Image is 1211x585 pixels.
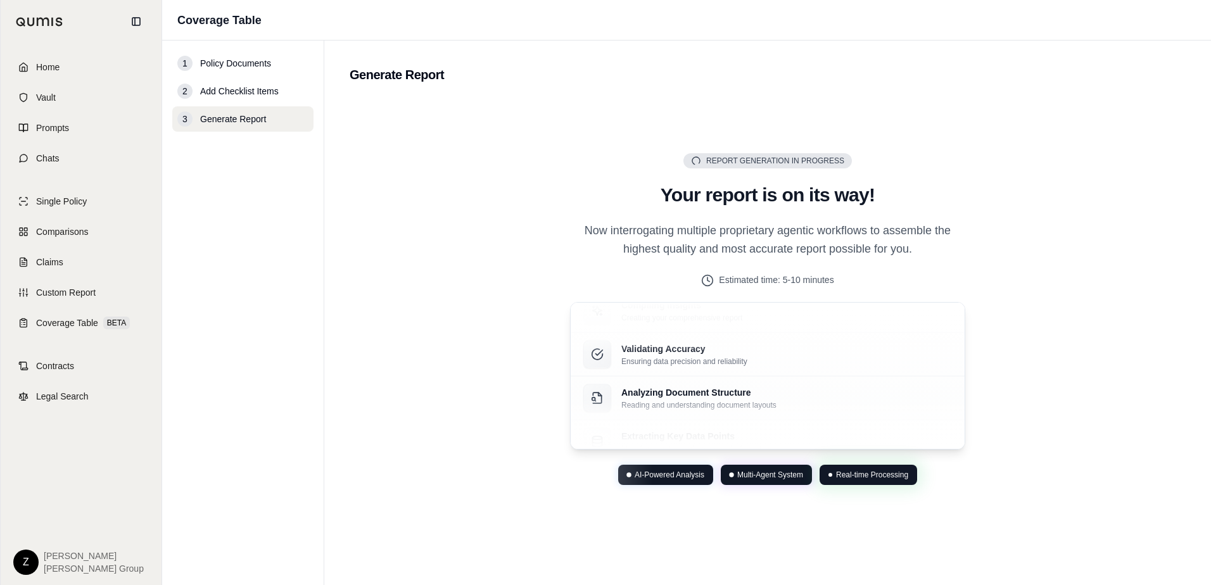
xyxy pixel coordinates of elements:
h2: Your report is on its way! [570,184,965,206]
span: Generate Report [200,113,266,125]
img: Qumis Logo [16,17,63,27]
span: Real-time Processing [836,470,908,480]
p: Reading and understanding document layouts [621,400,777,410]
a: Prompts [8,114,154,142]
span: Report Generation in Progress [706,156,844,166]
span: [PERSON_NAME] [44,550,144,562]
span: Comparisons [36,225,88,238]
span: Estimated time: 5-10 minutes [719,274,834,287]
span: Custom Report [36,286,96,299]
a: Coverage TableBETA [8,309,154,337]
span: Policy Documents [200,57,271,70]
span: Single Policy [36,195,87,208]
p: Creating your comprehensive report [621,313,742,323]
h2: Generate Report [350,66,1186,84]
a: Comparisons [8,218,154,246]
span: Add Checklist Items [200,85,279,97]
a: Claims [8,248,154,276]
a: Chats [8,144,154,172]
div: 1 [177,56,193,71]
div: 3 [177,111,193,127]
a: Custom Report [8,279,154,306]
span: Prompts [36,122,69,134]
span: Coverage Table [36,317,98,329]
div: Z [13,550,39,575]
div: 2 [177,84,193,99]
p: Identifying and organizing crucial information [621,444,771,454]
span: Home [36,61,60,73]
a: Contracts [8,352,154,380]
span: AI-Powered Analysis [635,470,704,480]
p: Now interrogating multiple proprietary agentic workflows to assemble the highest quality and most... [570,222,965,259]
p: Analyzing Document Structure [621,386,777,399]
span: Multi-Agent System [737,470,803,480]
span: Legal Search [36,390,89,403]
a: Vault [8,84,154,111]
p: Compiling Insights [621,299,742,311]
span: Vault [36,91,56,104]
span: Claims [36,256,63,268]
span: Contracts [36,360,74,372]
h1: Coverage Table [177,11,262,29]
span: Chats [36,152,60,165]
span: [PERSON_NAME] Group [44,562,144,575]
a: Single Policy [8,187,154,215]
span: BETA [103,317,130,329]
button: Collapse sidebar [126,11,146,32]
p: Extracting Key Data Points [621,430,771,443]
p: Ensuring data precision and reliability [621,356,747,367]
p: Validating Accuracy [621,343,747,355]
a: Legal Search [8,382,154,410]
a: Home [8,53,154,81]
